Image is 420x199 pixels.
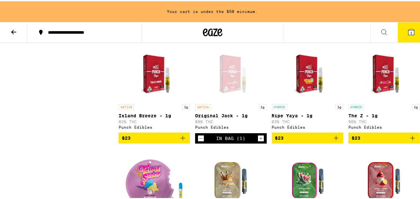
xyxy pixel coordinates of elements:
img: Punch Edibles - Island Breeze - 1g [129,35,180,99]
a: Open page for Original Jack - 1g from Punch Edibles [195,35,266,132]
img: Punch Edibles - Ripe Yaya - 1g [282,35,332,99]
p: 1g [182,103,190,109]
p: 1g [335,103,343,109]
div: Punch Edibles [272,124,343,128]
span: $23 [352,134,360,139]
span: $23 [275,134,284,139]
p: 1g [412,103,420,109]
span: $23 [122,134,131,139]
p: 1g [259,103,267,109]
p: HYBRID [348,103,364,109]
p: 83% THC [272,118,343,123]
div: Punch Edibles [348,124,420,128]
p: The Z - 1g [348,112,420,117]
p: Ripe Yaya - 1g [272,112,343,117]
p: Island Breeze - 1g [119,112,190,117]
span: 1 [410,29,412,33]
span: Hi. Need any help? [4,5,47,10]
button: Add to bag [119,131,190,142]
div: In Bag (1) [216,135,245,140]
button: Add to bag [272,131,343,142]
p: Original Jack - 1g [195,112,266,117]
button: Add to bag [348,131,420,142]
p: 89% THC [195,118,266,123]
a: Open page for The Z - 1g from Punch Edibles [348,35,420,131]
button: Increment [258,134,264,140]
a: Open page for Island Breeze - 1g from Punch Edibles [119,35,190,131]
p: HYBRID [272,103,287,109]
a: Open page for Ripe Yaya - 1g from Punch Edibles [272,35,343,131]
div: Punch Edibles [119,124,190,128]
div: Punch Edibles [195,124,266,128]
p: SATIVA [195,103,211,109]
p: 82% THC [119,118,190,123]
button: Decrement [198,134,204,140]
p: SATIVA [119,103,134,109]
p: 90% THC [348,118,420,123]
img: Punch Edibles - The Z - 1g [359,35,409,99]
